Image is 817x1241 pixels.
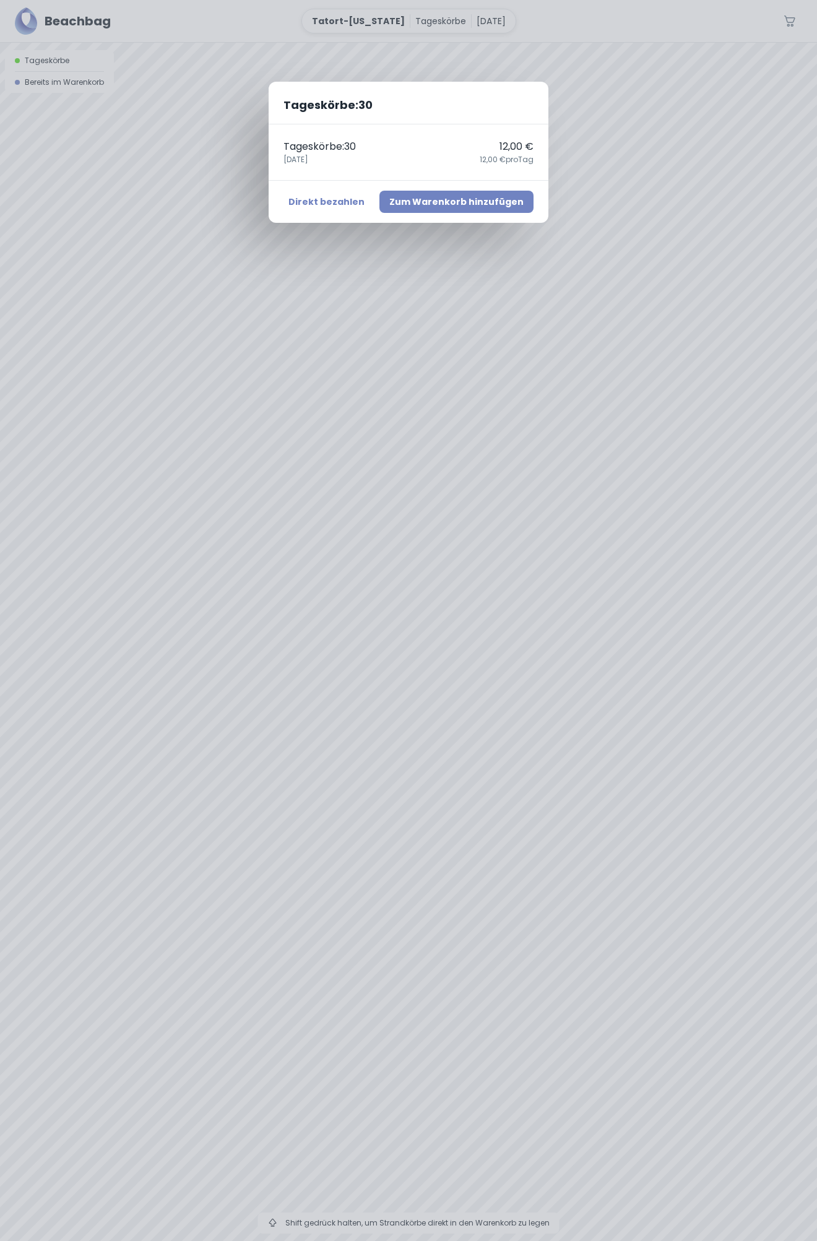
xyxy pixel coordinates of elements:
p: Tageskörbe : 30 [283,139,356,154]
span: [DATE] [283,154,308,165]
button: Direkt bezahlen [283,191,370,213]
p: 12,00 € [499,139,534,154]
h2: Tageskörbe : 30 [269,82,548,124]
button: Zum Warenkorb hinzufügen [379,191,534,213]
span: 12,00 € pro Tag [480,154,534,165]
